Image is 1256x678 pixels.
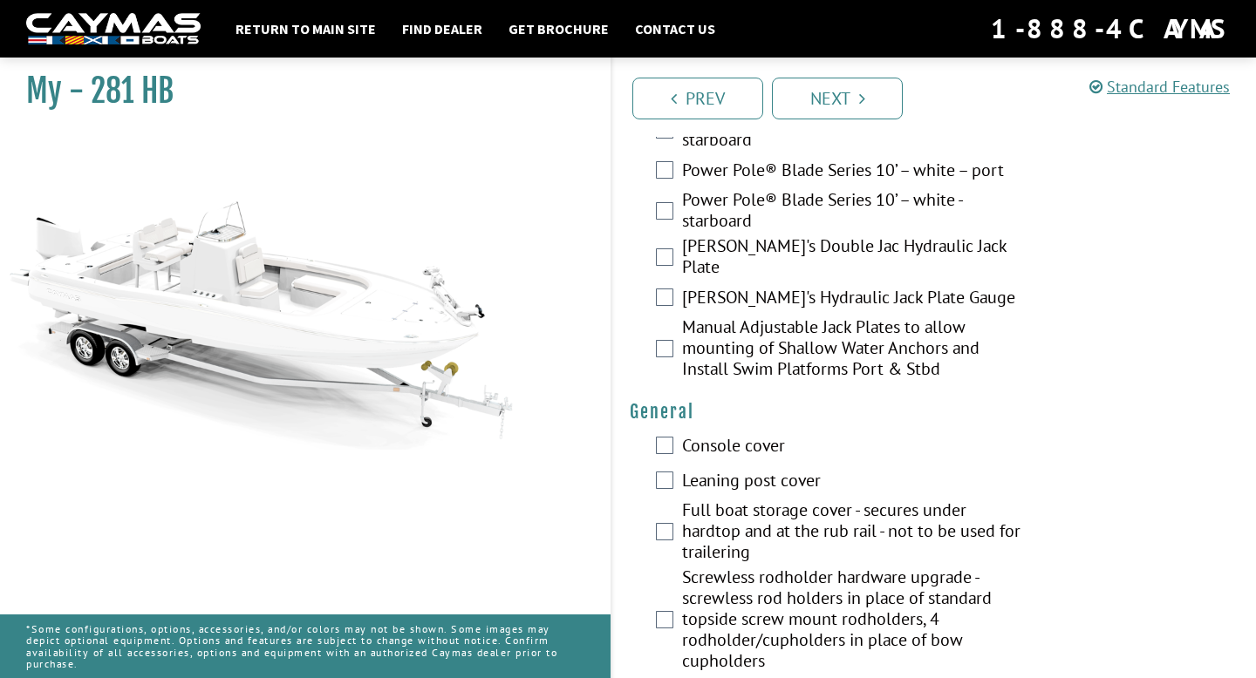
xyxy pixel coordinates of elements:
label: Manual Adjustable Jack Plates to allow mounting of Shallow Water Anchors and Install Swim Platfor... [682,316,1027,383]
label: Power Pole® Blade Series 10’ – white – port [682,159,1027,185]
h1: My - 281 HB [26,71,567,111]
div: 1-888-4CAYMAS [991,10,1230,48]
a: Get Brochure [500,17,618,40]
a: Standard Features [1089,77,1230,97]
a: Next [772,78,903,119]
label: [PERSON_NAME]'s Hydraulic Jack Plate Gauge [682,287,1027,312]
label: Screwless rodholder hardware upgrade - screwless rod holders in place of standard topside screw m... [682,566,1027,675]
a: Return to main site [227,17,385,40]
img: white-logo-c9c8dbefe5ff5ceceb0f0178aa75bf4bb51f6bca0971e226c86eb53dfe498488.png [26,13,201,45]
p: *Some configurations, options, accessories, and/or colors may not be shown. Some images may depic... [26,614,584,678]
h4: General [630,401,1239,423]
label: Full boat storage cover - secures under hardtop and at the rub rail - not to be used for trailering [682,499,1027,566]
a: Contact Us [626,17,724,40]
label: Power Pole® Blade Series 10’ – white - starboard [682,189,1027,235]
label: Leaning post cover [682,470,1027,495]
ul: Pagination [628,75,1256,119]
label: Console cover [682,435,1027,460]
a: Find Dealer [393,17,491,40]
label: [PERSON_NAME]'s Double Jac Hydraulic Jack Plate [682,235,1027,281]
a: Prev [632,78,763,119]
